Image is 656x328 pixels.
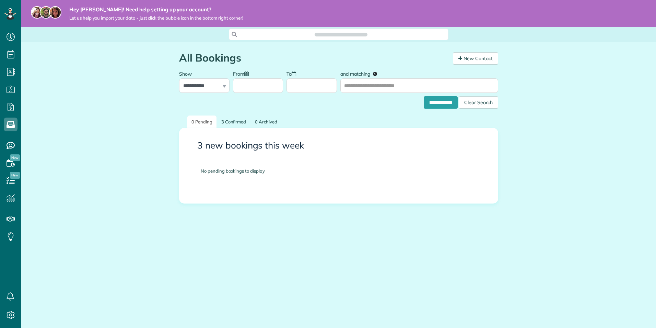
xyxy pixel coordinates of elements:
label: From [233,67,252,80]
h3: 3 new bookings this week [197,141,480,151]
span: Search ZenMaid… [321,31,360,38]
label: and matching [340,67,382,80]
span: Let us help you import your data - just click the bubble icon in the bottom right corner! [69,15,243,21]
img: maria-72a9807cf96188c08ef61303f053569d2e2a8a1cde33d635c8a3ac13582a053d.jpg [31,6,43,19]
a: 0 Pending [187,116,216,128]
strong: Hey [PERSON_NAME]! Need help setting up your account? [69,6,243,13]
img: jorge-587dff0eeaa6aab1f244e6dc62b8924c3b6ad411094392a53c71c6c4a576187d.jpg [40,6,52,19]
div: No pending bookings to display [190,157,487,185]
a: New Contact [453,52,498,65]
span: New [10,172,20,179]
a: 0 Archived [251,116,281,128]
label: To [286,67,300,80]
h1: All Bookings [179,52,448,64]
a: 3 Confirmed [217,116,250,128]
a: Clear Search [459,98,498,103]
span: New [10,154,20,161]
div: Clear Search [459,96,498,109]
img: michelle-19f622bdf1676172e81f8f8fba1fb50e276960ebfe0243fe18214015130c80e4.jpg [49,6,61,19]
